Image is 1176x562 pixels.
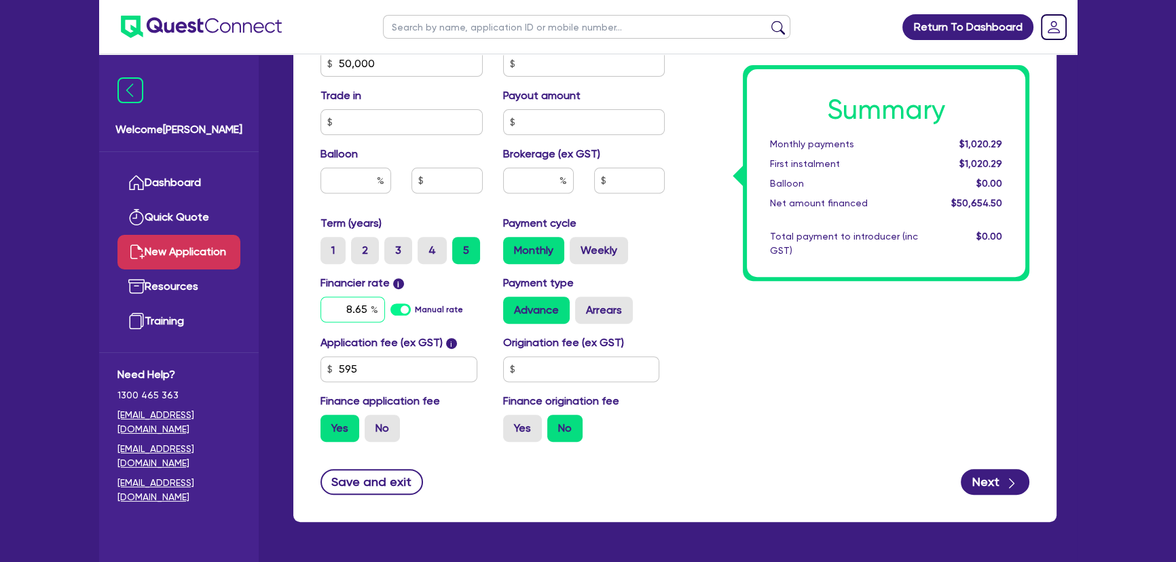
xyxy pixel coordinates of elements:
[902,14,1033,40] a: Return To Dashboard
[117,166,240,200] a: Dashboard
[575,297,633,324] label: Arrears
[503,146,600,162] label: Brokerage (ex GST)
[452,237,480,264] label: 5
[976,178,1002,189] span: $0.00
[128,209,145,225] img: quick-quote
[770,94,1002,126] h1: Summary
[415,303,463,316] label: Manual rate
[547,415,583,442] label: No
[760,176,928,191] div: Balloon
[760,137,928,151] div: Monthly payments
[117,388,240,402] span: 1300 465 363
[961,469,1029,495] button: Next
[951,198,1002,208] span: $50,654.50
[320,215,382,231] label: Term (years)
[1036,10,1071,45] a: Dropdown toggle
[446,338,457,349] span: i
[320,415,359,442] label: Yes
[117,200,240,235] a: Quick Quote
[121,16,282,38] img: quest-connect-logo-blue
[115,121,242,138] span: Welcome [PERSON_NAME]
[320,393,440,409] label: Finance application fee
[570,237,628,264] label: Weekly
[320,335,443,351] label: Application fee (ex GST)
[503,415,542,442] label: Yes
[976,231,1002,242] span: $0.00
[117,269,240,304] a: Resources
[128,278,145,295] img: resources
[117,235,240,269] a: New Application
[320,146,358,162] label: Balloon
[383,15,790,39] input: Search by name, application ID or mobile number...
[117,408,240,436] a: [EMAIL_ADDRESS][DOMAIN_NAME]
[393,278,404,289] span: i
[760,157,928,171] div: First instalment
[503,215,576,231] label: Payment cycle
[117,476,240,504] a: [EMAIL_ADDRESS][DOMAIN_NAME]
[320,469,423,495] button: Save and exit
[503,393,619,409] label: Finance origination fee
[128,313,145,329] img: training
[503,237,564,264] label: Monthly
[959,138,1002,149] span: $1,020.29
[320,88,361,104] label: Trade in
[320,275,404,291] label: Financier rate
[320,237,346,264] label: 1
[959,158,1002,169] span: $1,020.29
[117,442,240,470] a: [EMAIL_ADDRESS][DOMAIN_NAME]
[384,237,412,264] label: 3
[503,297,570,324] label: Advance
[503,88,581,104] label: Payout amount
[117,367,240,383] span: Need Help?
[117,77,143,103] img: icon-menu-close
[365,415,400,442] label: No
[503,335,624,351] label: Origination fee (ex GST)
[760,196,928,210] div: Net amount financed
[117,304,240,339] a: Training
[418,237,447,264] label: 4
[760,229,928,258] div: Total payment to introducer (inc GST)
[351,237,379,264] label: 2
[128,244,145,260] img: new-application
[503,275,574,291] label: Payment type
